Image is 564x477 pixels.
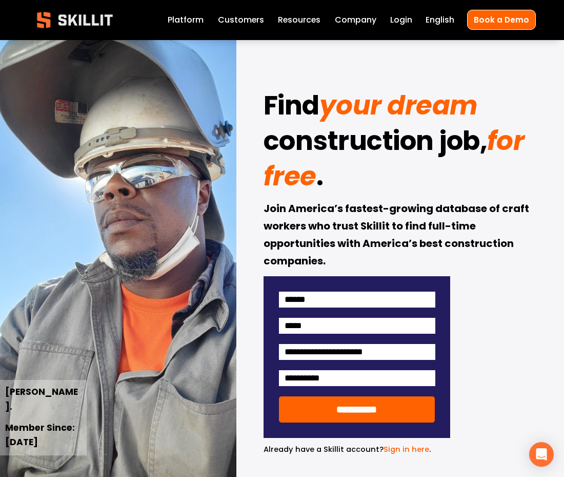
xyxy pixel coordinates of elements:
em: your dream [319,87,478,124]
a: Book a Demo [467,10,536,30]
a: folder dropdown [278,13,320,27]
p: . [264,444,450,455]
a: Platform [168,13,204,27]
strong: Member Since: [DATE] [5,421,77,451]
strong: Find [264,85,319,130]
div: language picker [426,13,454,27]
a: Login [390,13,412,27]
span: Resources [278,14,320,26]
a: Customers [218,13,264,27]
a: Company [335,13,376,27]
strong: [PERSON_NAME]. [5,385,78,415]
a: Sign in here [384,444,429,454]
div: Open Intercom Messenger [529,442,554,467]
span: English [426,14,454,26]
img: Skillit [28,5,122,35]
strong: construction job, [264,121,487,166]
strong: Join America’s fastest-growing database of craft workers who trust Skillit to find full-time oppo... [264,201,531,271]
span: Already have a Skillit account? [264,444,384,454]
em: for free [264,122,530,195]
strong: . [316,156,323,201]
